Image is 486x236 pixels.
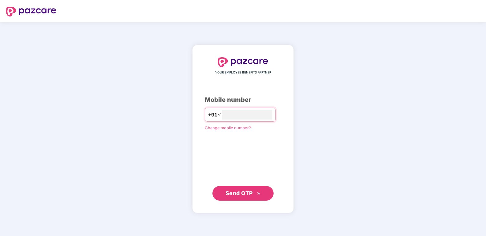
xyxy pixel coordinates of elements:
[208,111,217,119] span: +91
[205,95,281,105] div: Mobile number
[217,113,221,116] span: down
[6,7,56,16] img: logo
[226,190,253,196] span: Send OTP
[212,186,274,201] button: Send OTPdouble-right
[205,125,251,130] a: Change mobile number?
[257,192,261,196] span: double-right
[218,57,268,67] img: logo
[215,70,271,75] span: YOUR EMPLOYEE BENEFITS PARTNER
